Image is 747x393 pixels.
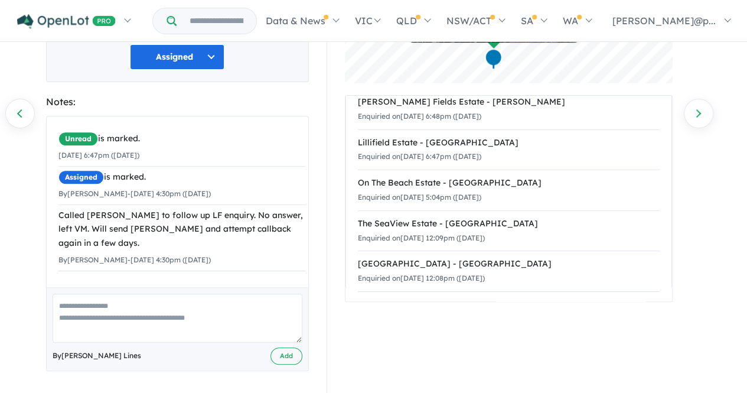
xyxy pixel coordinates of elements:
[358,170,660,211] a: On The Beach Estate - [GEOGRAPHIC_DATA]Enquiried on[DATE] 5:04pm ([DATE])
[358,136,660,150] div: Lillifield Estate - [GEOGRAPHIC_DATA]
[358,193,481,202] small: Enquiried on [DATE] 5:04pm ([DATE])
[358,152,481,161] small: Enquiried on [DATE] 6:47pm ([DATE])
[358,257,660,271] div: [GEOGRAPHIC_DATA] - [GEOGRAPHIC_DATA]
[358,112,481,121] small: Enquiried on [DATE] 6:48pm ([DATE])
[58,132,305,146] div: is marked.
[58,209,305,251] div: Called [PERSON_NAME] to follow up LF enquiry. No answer, left VM. Will send [PERSON_NAME] and att...
[358,210,660,252] a: The SeaView Estate - [GEOGRAPHIC_DATA]Enquiried on[DATE] 12:09pm ([DATE])
[58,170,305,184] div: is marked.
[17,14,116,29] img: Openlot PRO Logo White
[58,132,98,146] span: Unread
[270,347,302,365] button: Add
[358,274,485,282] small: Enquiried on [DATE] 12:08pm ([DATE])
[46,94,309,110] div: Notes:
[358,176,660,190] div: On The Beach Estate - [GEOGRAPHIC_DATA]
[358,95,660,109] div: [PERSON_NAME] Fields Estate - [PERSON_NAME]
[130,44,224,70] button: Assigned
[58,151,139,160] small: [DATE] 6:47pm ([DATE])
[358,233,485,242] small: Enquiried on [DATE] 12:09pm ([DATE])
[58,189,211,198] small: By [PERSON_NAME] - [DATE] 4:30pm ([DATE])
[612,15,716,27] span: [PERSON_NAME]@p...
[484,48,502,70] div: Map marker
[58,170,104,184] span: Assigned
[53,350,141,362] span: By [PERSON_NAME] Lines
[358,251,660,292] a: [GEOGRAPHIC_DATA] - [GEOGRAPHIC_DATA]Enquiried on[DATE] 12:08pm ([DATE])
[358,217,660,231] div: The SeaView Estate - [GEOGRAPHIC_DATA]
[358,89,660,130] a: [PERSON_NAME] Fields Estate - [PERSON_NAME]Enquiried on[DATE] 6:48pm ([DATE])
[58,255,211,264] small: By [PERSON_NAME] - [DATE] 4:30pm ([DATE])
[179,8,254,34] input: Try estate name, suburb, builder or developer
[358,129,660,171] a: Lillifield Estate - [GEOGRAPHIC_DATA]Enquiried on[DATE] 6:47pm ([DATE])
